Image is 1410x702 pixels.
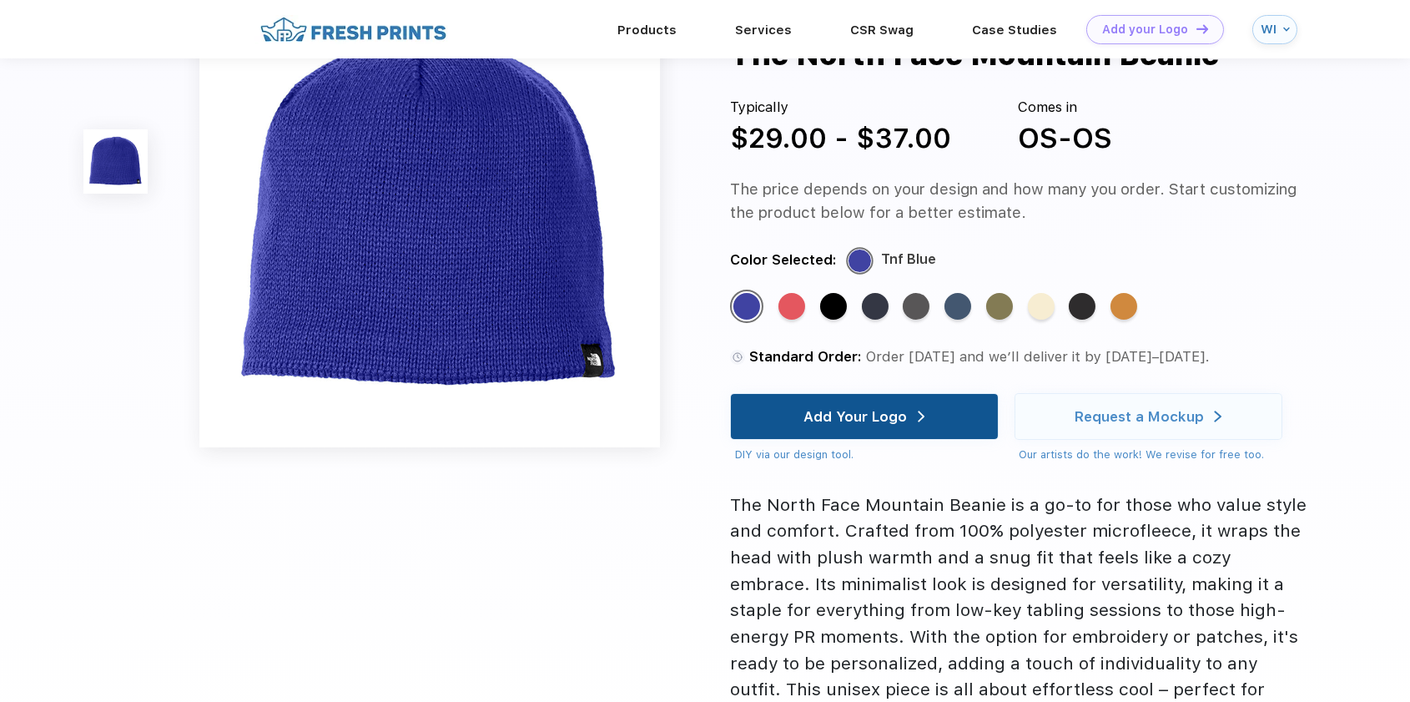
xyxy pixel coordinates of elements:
[1102,23,1188,37] div: Add your Logo
[1283,26,1290,33] img: arrow_down_blue.svg
[83,129,149,194] img: func=resize&h=100
[735,447,998,463] div: DIY via our design tool.
[730,350,745,365] img: standard order
[1261,23,1279,37] div: WI
[866,348,1210,365] span: Order [DATE] and we’ll deliver it by [DATE]–[DATE].
[1075,408,1204,425] div: Request a Mockup
[986,293,1013,320] div: Burnt Olive Green
[1110,293,1137,320] div: Timber Tan
[1020,447,1282,463] div: Our artists do the work! We revise for free too.
[903,293,929,320] div: Asphalt Grey
[804,408,908,425] div: Add Your Logo
[1196,24,1208,33] img: DT
[820,293,847,320] div: TNF Black
[617,23,677,38] a: Products
[778,293,805,320] div: Cardinal Red
[1028,293,1055,320] div: Vintage White
[918,411,925,423] img: white arrow
[1018,97,1112,119] div: Comes in
[730,118,951,159] div: $29.00 - $37.00
[733,293,760,320] div: TNF Blue
[881,249,936,272] div: Tnf Blue
[862,293,889,320] div: Urban Navy
[1214,411,1221,423] img: white arrow
[730,178,1308,225] div: The price depends on your design and how many you order. Start customizing the product below for ...
[1069,293,1095,320] div: TNF Dark Grey Heather
[730,249,837,272] div: Color Selected:
[730,97,951,119] div: Typically
[749,348,862,365] span: Standard Order:
[944,293,971,320] div: Blue Wing
[255,15,451,44] img: fo%20logo%202.webp
[1018,118,1112,159] div: OS-OS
